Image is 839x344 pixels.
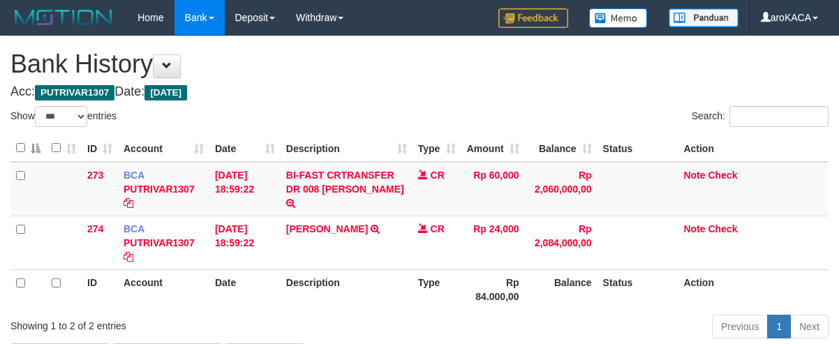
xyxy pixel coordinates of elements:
img: panduan.png [669,8,738,27]
th: Status [597,135,678,162]
h1: Bank History [10,50,829,78]
th: Description: activate to sort column ascending [281,135,413,162]
th: Date [209,269,281,309]
th: Account [118,269,209,309]
td: Rp 2,060,000,00 [525,162,597,216]
img: Button%20Memo.svg [589,8,648,28]
span: 274 [87,223,103,234]
a: Check [708,223,737,234]
th: Account: activate to sort column ascending [118,135,209,162]
th: : activate to sort column descending [10,135,46,162]
select: Showentries [35,106,87,127]
th: ID: activate to sort column ascending [82,135,118,162]
a: Note [683,170,705,181]
td: Rp 24,000 [461,216,525,269]
span: CR [431,223,445,234]
a: Copy PUTRIVAR1307 to clipboard [124,197,133,209]
th: Date: activate to sort column ascending [209,135,281,162]
th: Amount: activate to sort column ascending [461,135,525,162]
div: Showing 1 to 2 of 2 entries [10,313,339,333]
td: [DATE] 18:59:22 [209,162,281,216]
th: Status [597,269,678,309]
th: : activate to sort column ascending [46,135,82,162]
th: Type: activate to sort column ascending [413,135,461,162]
td: BI-FAST CRTRANSFER DR 008 [PERSON_NAME] [281,162,413,216]
td: Rp 2,084,000,00 [525,216,597,269]
a: Next [790,315,829,338]
td: Rp 60,000 [461,162,525,216]
img: MOTION_logo.png [10,7,117,28]
th: Action [678,269,829,309]
label: Show entries [10,106,117,127]
span: BCA [124,170,144,181]
img: Feedback.jpg [498,8,568,28]
span: 273 [87,170,103,181]
th: Balance [525,269,597,309]
input: Search: [729,106,829,127]
th: Type [413,269,461,309]
h4: Acc: Date: [10,85,829,99]
label: Search: [692,106,829,127]
a: Previous [712,315,768,338]
th: Balance: activate to sort column ascending [525,135,597,162]
a: [PERSON_NAME] [286,223,368,234]
th: Action [678,135,829,162]
a: Note [683,223,705,234]
span: PUTRIVAR1307 [35,85,114,100]
a: 1 [767,315,791,338]
a: Check [708,170,737,181]
span: CR [431,170,445,181]
span: [DATE] [144,85,187,100]
th: ID [82,269,118,309]
span: BCA [124,223,144,234]
a: PUTRIVAR1307 [124,237,195,248]
th: Rp 84.000,00 [461,269,525,309]
th: Description [281,269,413,309]
a: Copy PUTRIVAR1307 to clipboard [124,251,133,262]
a: PUTRIVAR1307 [124,184,195,195]
td: [DATE] 18:59:22 [209,216,281,269]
